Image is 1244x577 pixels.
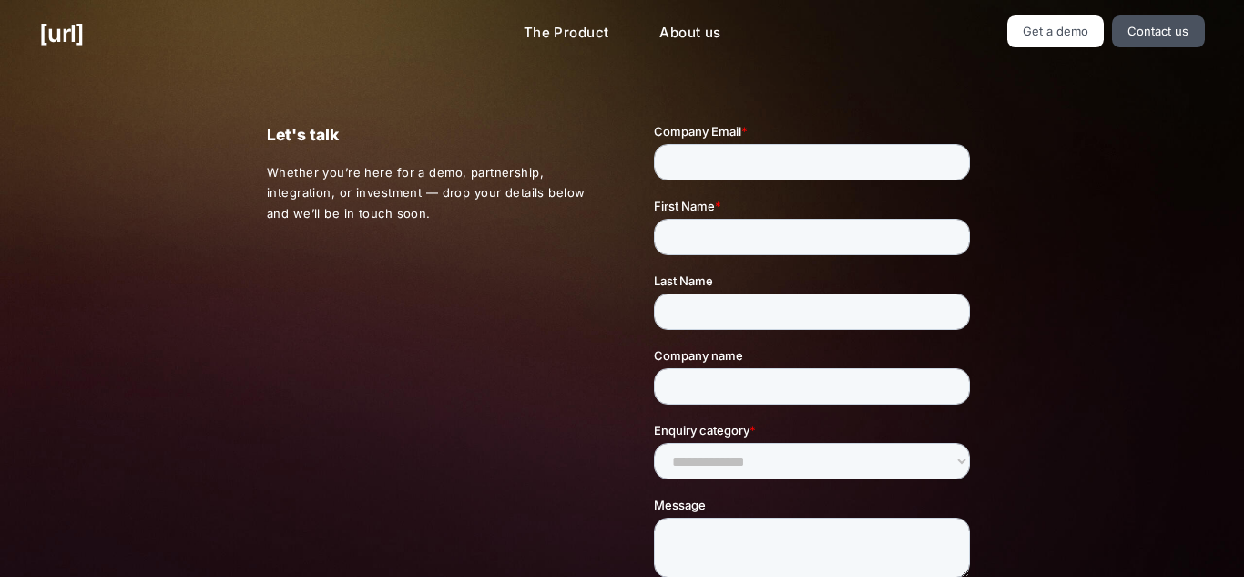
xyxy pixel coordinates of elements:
[645,15,735,51] a: About us
[267,122,590,148] p: Let's talk
[39,15,84,51] a: [URL]
[1112,15,1205,47] a: Contact us
[267,162,591,224] p: Whether you’re here for a demo, partnership, integration, or investment — drop your details below...
[509,15,624,51] a: The Product
[1007,15,1105,47] a: Get a demo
